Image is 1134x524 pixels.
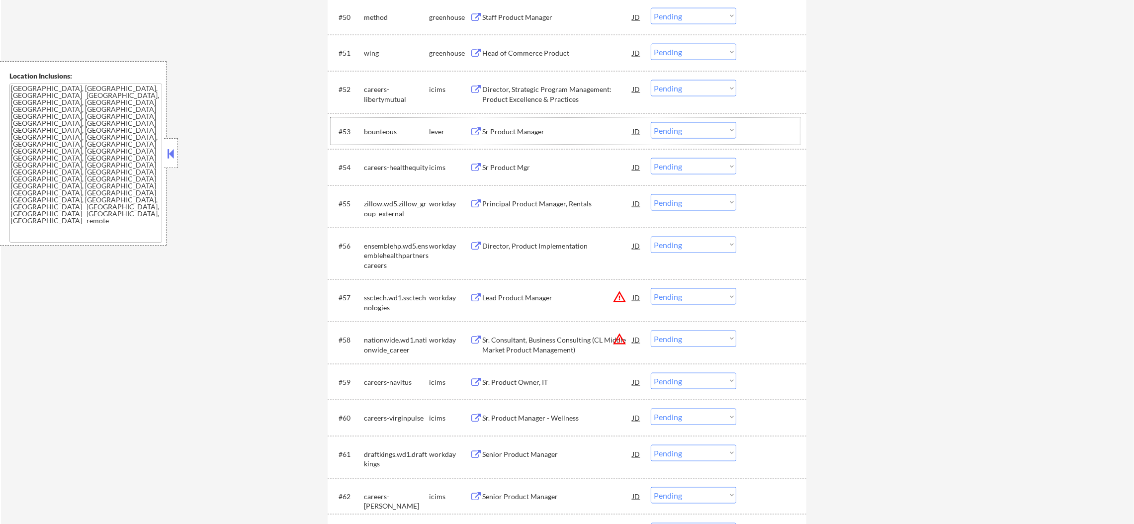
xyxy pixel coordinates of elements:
div: #56 [339,241,356,251]
div: #54 [339,163,356,173]
div: workday [429,293,470,303]
div: Sr Product Manager [482,127,632,137]
div: method [364,12,429,22]
div: lever [429,127,470,137]
div: JD [631,8,641,26]
div: JD [631,80,641,98]
div: careers-libertymutual [364,85,429,104]
div: JD [631,194,641,212]
div: #61 [339,449,356,459]
div: icims [429,377,470,387]
div: JD [631,288,641,306]
button: warning_amber [612,332,626,346]
div: JD [631,237,641,255]
div: #58 [339,335,356,345]
div: careers-[PERSON_NAME] [364,492,429,511]
div: ssctech.wd1.ssctechnologies [364,293,429,312]
div: icims [429,492,470,502]
div: #57 [339,293,356,303]
div: workday [429,335,470,345]
div: ensemblehp.wd5.ensemblehealthpartnerscareers [364,241,429,270]
div: Principal Product Manager, Rentals [482,199,632,209]
div: icims [429,413,470,423]
div: JD [631,331,641,349]
div: Sr. Consultant, Business Consulting (CL Middle Market Product Management) [482,335,632,354]
div: careers-healthequity [364,163,429,173]
div: JD [631,122,641,140]
div: workday [429,449,470,459]
div: JD [631,158,641,176]
button: warning_amber [612,290,626,304]
div: JD [631,44,641,62]
div: #50 [339,12,356,22]
div: Sr. Product Manager - Wellness [482,413,632,423]
div: Staff Product Manager [482,12,632,22]
div: icims [429,85,470,94]
div: Senior Product Manager [482,449,632,459]
div: #55 [339,199,356,209]
div: nationwide.wd1.nationwide_career [364,335,429,354]
div: JD [631,487,641,505]
div: bounteous [364,127,429,137]
div: icims [429,163,470,173]
div: workday [429,241,470,251]
div: wing [364,48,429,58]
div: Senior Product Manager [482,492,632,502]
div: Sr Product Mgr [482,163,632,173]
div: Location Inclusions: [9,71,163,81]
div: #60 [339,413,356,423]
div: #53 [339,127,356,137]
div: Head of Commerce Product [482,48,632,58]
div: Sr. Product Owner, IT [482,377,632,387]
div: zillow.wd5.zillow_group_external [364,199,429,218]
div: #62 [339,492,356,502]
div: Director, Product Implementation [482,241,632,251]
div: greenhouse [429,48,470,58]
div: JD [631,409,641,427]
div: JD [631,445,641,463]
div: JD [631,373,641,391]
div: Director, Strategic Program Management: Product Excellence & Practices [482,85,632,104]
div: careers-navitus [364,377,429,387]
div: workday [429,199,470,209]
div: #59 [339,377,356,387]
div: Lead Product Manager [482,293,632,303]
div: careers-virginpulse [364,413,429,423]
div: #52 [339,85,356,94]
div: #51 [339,48,356,58]
div: draftkings.wd1.draftkings [364,449,429,469]
div: greenhouse [429,12,470,22]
